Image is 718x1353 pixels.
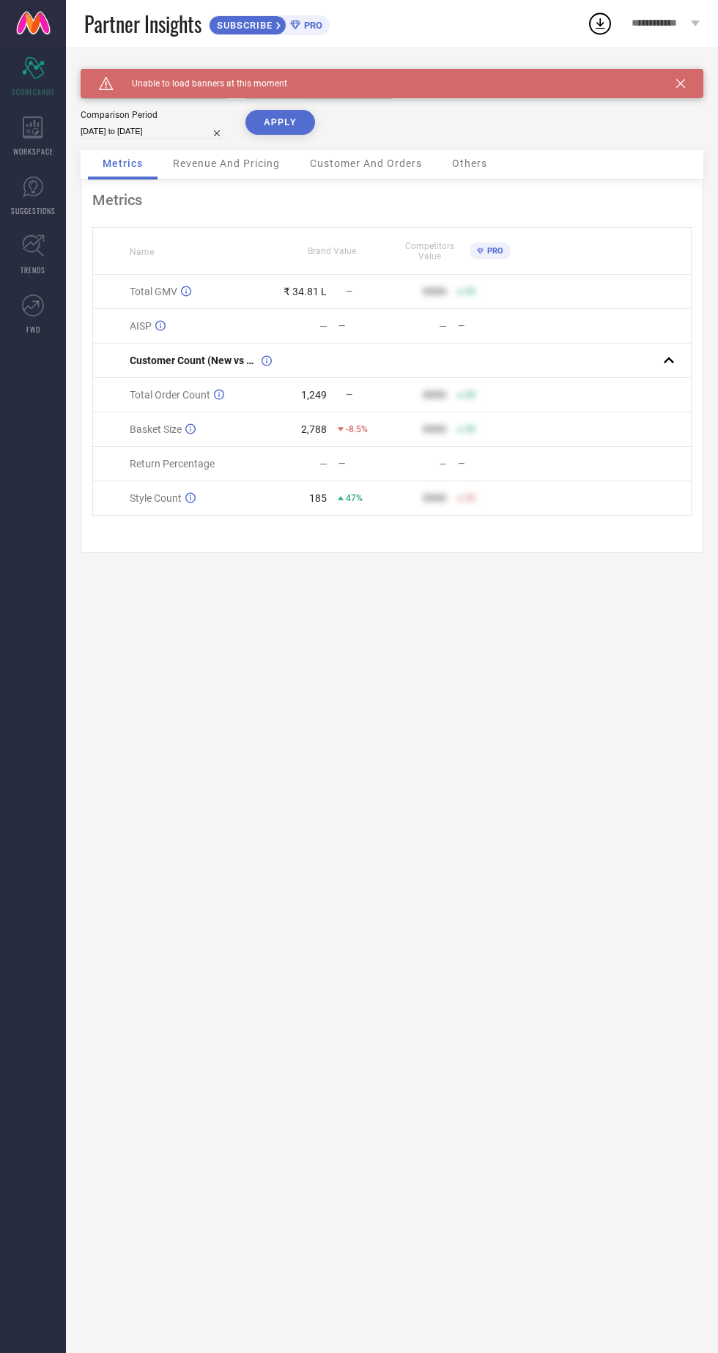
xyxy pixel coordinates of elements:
span: 50 [465,286,475,297]
div: — [458,459,511,469]
div: — [439,320,447,332]
div: — [338,459,391,469]
span: Total Order Count [130,389,210,401]
div: ₹ 34.81 L [284,286,327,297]
span: Customer Count (New vs Repeat) [130,355,258,366]
div: 185 [309,492,327,504]
div: 1,249 [301,389,327,401]
span: Others [452,157,487,169]
span: SUBSCRIBE [210,20,276,31]
span: Customer And Orders [310,157,422,169]
span: 50 [465,424,475,434]
div: Brand [81,69,227,79]
span: WORKSPACE [13,146,53,157]
span: — [346,390,352,400]
span: Revenue And Pricing [173,157,280,169]
span: Basket Size [130,423,182,435]
span: PRO [300,20,322,31]
div: Open download list [587,10,613,37]
span: -8.5% [346,424,368,434]
div: 9999 [423,492,446,504]
span: FWD [26,324,40,335]
span: Unable to load banners at this moment [114,78,287,89]
span: AISP [130,320,152,332]
div: 9999 [423,423,446,435]
div: 9999 [423,286,446,297]
div: — [338,321,391,331]
span: Metrics [103,157,143,169]
div: Metrics [92,191,692,209]
span: — [346,286,352,297]
div: — [458,321,511,331]
span: TRENDS [21,264,45,275]
span: SCORECARDS [12,86,55,97]
button: APPLY [245,110,315,135]
div: — [439,458,447,470]
input: Select comparison period [81,124,227,139]
div: — [319,458,327,470]
span: SUGGESTIONS [11,205,56,216]
span: PRO [484,246,503,256]
span: Return Percentage [130,458,215,470]
div: 2,788 [301,423,327,435]
div: Comparison Period [81,110,227,120]
span: Style Count [130,492,182,504]
span: Total GMV [130,286,177,297]
span: Brand Value [308,246,356,256]
a: SUBSCRIBEPRO [209,12,330,35]
span: 50 [465,390,475,400]
span: 50 [465,493,475,503]
span: Name [130,247,154,257]
span: 47% [346,493,363,503]
div: 9999 [423,389,446,401]
div: — [319,320,327,332]
span: Competitors Value [393,241,466,262]
span: Partner Insights [84,9,201,39]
